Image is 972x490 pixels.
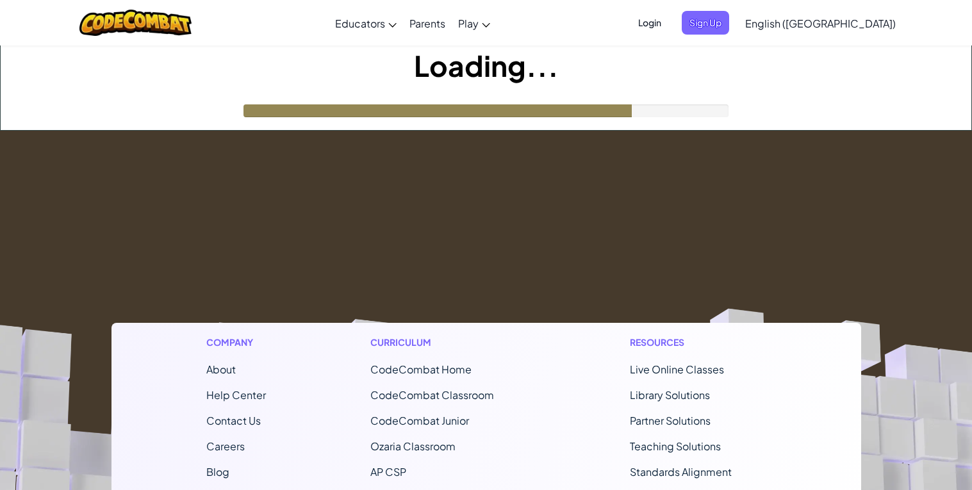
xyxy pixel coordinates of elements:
a: Careers [206,439,245,453]
h1: Resources [630,336,766,349]
a: Ozaria Classroom [370,439,456,453]
h1: Curriculum [370,336,525,349]
h1: Loading... [1,45,971,85]
a: Help Center [206,388,266,402]
button: Sign Up [682,11,729,35]
span: CodeCombat Home [370,363,472,376]
a: Play [452,6,497,40]
a: Teaching Solutions [630,439,721,453]
a: Standards Alignment [630,465,732,478]
a: CodeCombat Junior [370,414,469,427]
h1: Company [206,336,266,349]
a: AP CSP [370,465,406,478]
a: Educators [329,6,403,40]
a: Partner Solutions [630,414,711,427]
a: Live Online Classes [630,363,724,376]
a: Parents [403,6,452,40]
span: English ([GEOGRAPHIC_DATA]) [745,17,896,30]
a: Library Solutions [630,388,710,402]
img: CodeCombat logo [79,10,192,36]
span: Play [458,17,479,30]
span: Educators [335,17,385,30]
button: Login [630,11,669,35]
a: About [206,363,236,376]
a: English ([GEOGRAPHIC_DATA]) [739,6,902,40]
a: Blog [206,465,229,478]
a: CodeCombat Classroom [370,388,494,402]
span: Contact Us [206,414,261,427]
